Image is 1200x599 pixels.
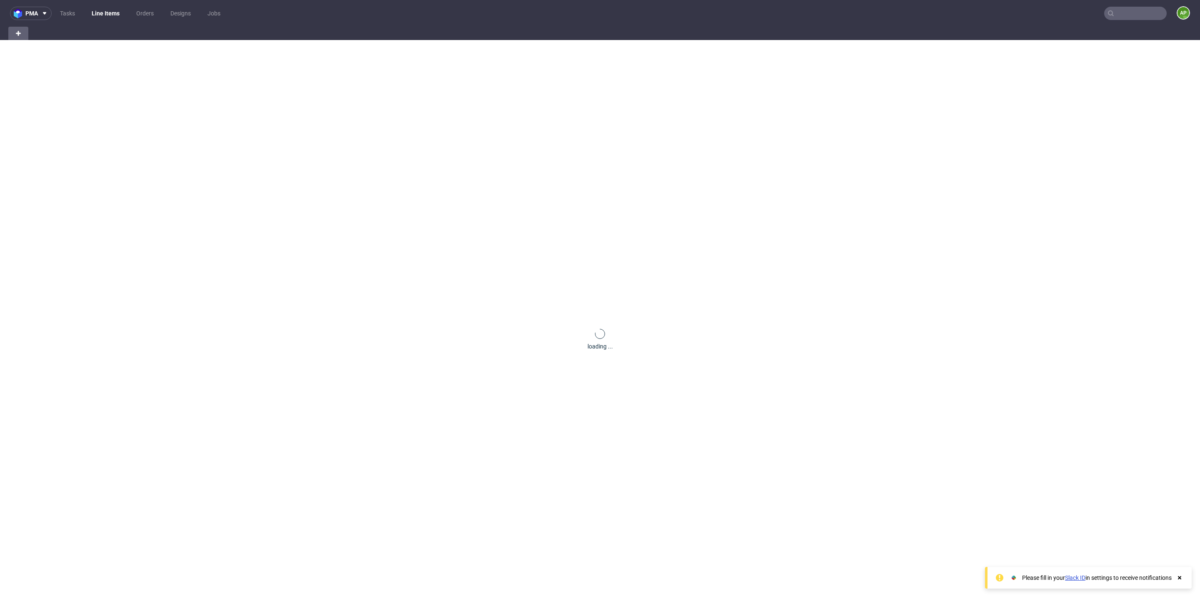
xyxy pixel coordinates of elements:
a: Tasks [55,7,80,20]
a: Line Items [87,7,125,20]
span: pma [25,10,38,16]
img: logo [14,9,25,18]
button: pma [10,7,52,20]
figcaption: AP [1177,7,1189,19]
div: Please fill in your in settings to receive notifications [1022,574,1172,582]
a: Jobs [202,7,225,20]
img: Slack [1010,574,1018,582]
a: Designs [165,7,196,20]
div: loading ... [587,342,613,351]
a: Slack ID [1065,574,1085,581]
a: Orders [131,7,159,20]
